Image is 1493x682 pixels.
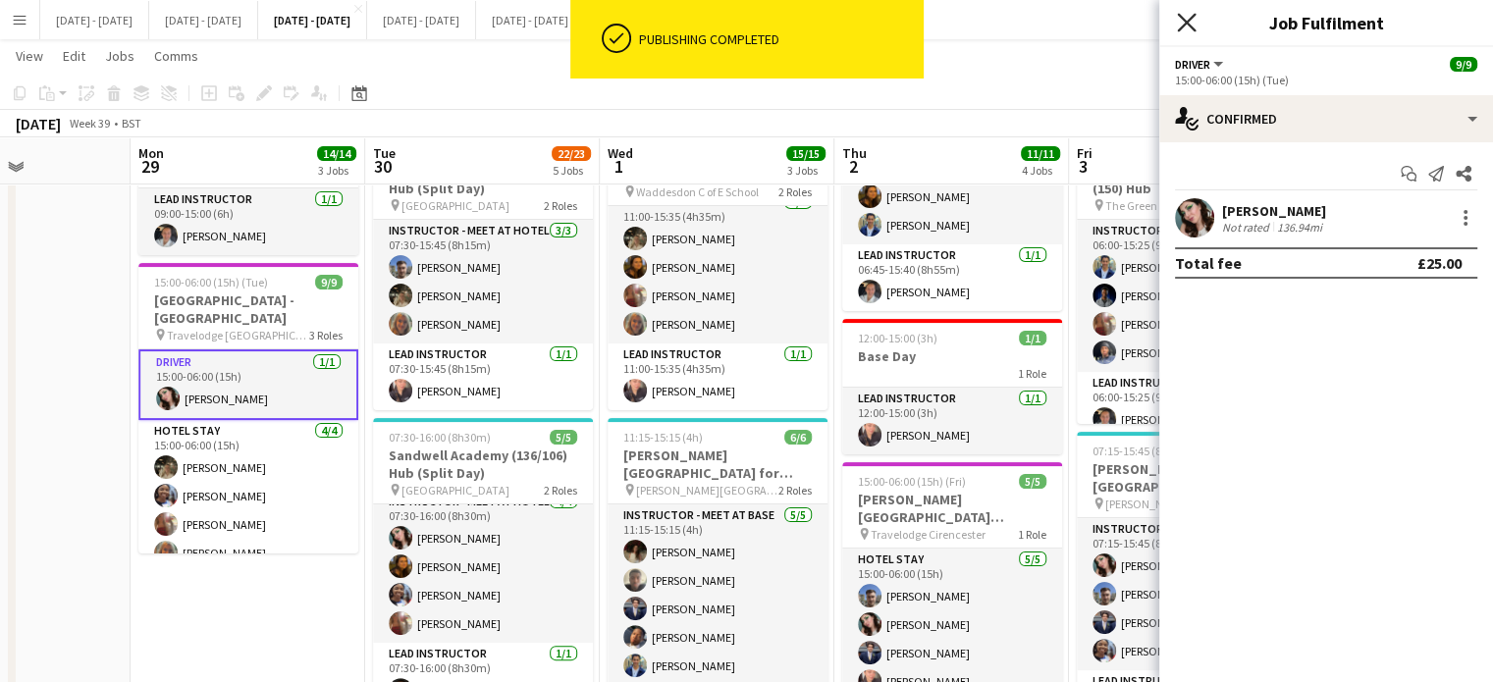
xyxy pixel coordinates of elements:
[778,483,812,498] span: 2 Roles
[839,155,867,178] span: 2
[1105,497,1248,511] span: [PERSON_NAME][GEOGRAPHIC_DATA]
[1222,220,1273,235] div: Not rated
[1175,253,1242,273] div: Total fee
[401,483,509,498] span: [GEOGRAPHIC_DATA]
[552,146,591,161] span: 22/23
[842,149,1062,244] app-card-role: Instructor - Meet at Base2/206:45-15:40 (8h55m)[PERSON_NAME][PERSON_NAME]
[842,144,867,162] span: Thu
[1022,163,1059,178] div: 4 Jobs
[1077,372,1297,439] app-card-role: Lead Instructor1/106:00-15:25 (9h25m)[PERSON_NAME]
[1159,95,1493,142] div: Confirmed
[401,198,509,213] span: [GEOGRAPHIC_DATA]
[787,163,825,178] div: 3 Jobs
[1077,518,1297,670] app-card-role: Instructor - Meet at Hotel4/407:15-15:45 (8h30m)[PERSON_NAME][PERSON_NAME][PERSON_NAME][PERSON_NAME]
[544,198,577,213] span: 2 Roles
[842,63,1062,311] app-job-card: 06:45-15:40 (8h55m)3/3[PERSON_NAME] Girls Academy, Bromley (93) Time Attack [PERSON_NAME] girls a...
[135,155,164,178] span: 29
[63,47,85,65] span: Edit
[476,1,585,39] button: [DATE] - [DATE]
[373,446,593,482] h3: Sandwell Academy (136/106) Hub (Split Day)
[1077,220,1297,372] app-card-role: Instructor - Meet at Base4/406:00-15:25 (9h25m)[PERSON_NAME][PERSON_NAME][PERSON_NAME][PERSON_NAME]
[608,191,827,343] app-card-role: Instructor - Meet at Hotel4/411:00-15:35 (4h35m)[PERSON_NAME][PERSON_NAME][PERSON_NAME][PERSON_NAME]
[842,491,1062,526] h3: [PERSON_NAME][GEOGRAPHIC_DATA][PERSON_NAME]
[1175,73,1477,87] div: 15:00-06:00 (15h) (Tue)
[149,1,258,39] button: [DATE] - [DATE]
[608,446,827,482] h3: [PERSON_NAME][GEOGRAPHIC_DATA] for Boys (170) Hub (Half Day PM)
[138,120,358,255] app-job-card: 09:00-15:00 (6h)1/1Base Day1 RoleLead Instructor1/109:00-15:00 (6h)[PERSON_NAME]
[138,263,358,553] app-job-card: 15:00-06:00 (15h) (Tue)9/9[GEOGRAPHIC_DATA] - [GEOGRAPHIC_DATA] Travelodge [GEOGRAPHIC_DATA] [GEO...
[97,43,142,69] a: Jobs
[786,146,826,161] span: 15/15
[1450,57,1477,72] span: 9/9
[317,146,356,161] span: 14/14
[373,220,593,343] app-card-role: Instructor - Meet at Hotel3/307:30-15:45 (8h15m)[PERSON_NAME][PERSON_NAME][PERSON_NAME]
[1018,527,1046,542] span: 1 Role
[373,144,396,162] span: Tue
[842,244,1062,311] app-card-role: Lead Instructor1/106:45-15:40 (8h55m)[PERSON_NAME]
[636,483,778,498] span: [PERSON_NAME][GEOGRAPHIC_DATA] for Boys
[1159,10,1493,35] h3: Job Fulfilment
[858,331,937,345] span: 12:00-15:00 (3h)
[1077,133,1297,424] app-job-card: 06:00-15:25 (9h25m)5/5The Green School for Girls (150) Hub The Green School for Girls2 RolesInstr...
[1018,366,1046,381] span: 1 Role
[1019,474,1046,489] span: 5/5
[146,43,206,69] a: Comms
[318,163,355,178] div: 3 Jobs
[315,275,343,289] span: 9/9
[1019,331,1046,345] span: 1/1
[389,430,491,445] span: 07:30-16:00 (8h30m)
[16,47,43,65] span: View
[858,474,966,489] span: 15:00-06:00 (15h) (Fri)
[1175,57,1210,72] span: Driver
[544,483,577,498] span: 2 Roles
[608,120,827,410] div: 11:00-15:35 (4h35m)5/5Waddesdon C of E School (150) Hub (Half Day PM) Waddesdon C of E School2 Ro...
[784,430,812,445] span: 6/6
[65,116,114,131] span: Week 39
[16,114,61,133] div: [DATE]
[550,430,577,445] span: 5/5
[55,43,93,69] a: Edit
[553,163,590,178] div: 5 Jobs
[138,144,164,162] span: Mon
[605,155,633,178] span: 1
[373,491,593,643] app-card-role: Instructor - Meet at Hotel4/407:30-16:00 (8h30m)[PERSON_NAME][PERSON_NAME][PERSON_NAME][PERSON_NAME]
[138,291,358,327] h3: [GEOGRAPHIC_DATA] - [GEOGRAPHIC_DATA]
[373,343,593,410] app-card-role: Lead Instructor1/107:30-15:45 (8h15m)[PERSON_NAME]
[258,1,367,39] button: [DATE] - [DATE]
[1077,460,1297,496] h3: [PERSON_NAME][GEOGRAPHIC_DATA] (160) Hub
[40,1,149,39] button: [DATE] - [DATE]
[138,349,358,420] app-card-role: Driver1/115:00-06:00 (15h)[PERSON_NAME]
[154,47,198,65] span: Comms
[138,188,358,255] app-card-role: Lead Instructor1/109:00-15:00 (6h)[PERSON_NAME]
[367,1,476,39] button: [DATE] - [DATE]
[309,328,343,342] span: 3 Roles
[608,343,827,410] app-card-role: Lead Instructor1/111:00-15:35 (4h35m)[PERSON_NAME]
[842,388,1062,454] app-card-role: Lead Instructor1/112:00-15:00 (3h)[PERSON_NAME]
[1077,144,1093,162] span: Fri
[154,275,268,289] span: 15:00-06:00 (15h) (Tue)
[842,319,1062,454] app-job-card: 12:00-15:00 (3h)1/1Base Day1 RoleLead Instructor1/112:00-15:00 (3h)[PERSON_NAME]
[636,184,759,199] span: Waddesdon C of E School
[639,30,916,48] div: Publishing completed
[1105,198,1232,213] span: The Green School for Girls
[122,116,141,131] div: BST
[167,328,309,342] span: Travelodge [GEOGRAPHIC_DATA] [GEOGRAPHIC_DATA]
[871,527,986,542] span: Travelodge Cirencester
[1021,146,1060,161] span: 11/11
[1273,220,1326,235] div: 136.94mi
[1222,202,1326,220] div: [PERSON_NAME]
[842,347,1062,365] h3: Base Day
[1417,253,1462,273] div: £25.00
[1175,57,1226,72] button: Driver
[778,184,812,199] span: 2 Roles
[1093,444,1195,458] span: 07:15-15:45 (8h30m)
[138,420,358,572] app-card-role: Hotel Stay4/415:00-06:00 (15h)[PERSON_NAME][PERSON_NAME][PERSON_NAME][PERSON_NAME]
[608,144,633,162] span: Wed
[370,155,396,178] span: 30
[623,430,703,445] span: 11:15-15:15 (4h)
[373,133,593,410] app-job-card: 07:30-15:45 (8h15m)4/4Sandwell Academy (103/102) Hub (Split Day) [GEOGRAPHIC_DATA]2 RolesInstruct...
